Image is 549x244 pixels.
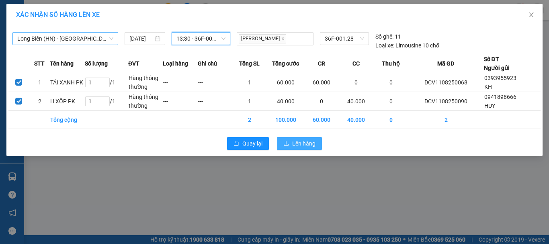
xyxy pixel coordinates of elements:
td: Tổng cộng [50,111,84,129]
span: 87 Đại Cồ Việt [33,47,83,55]
span: rollback [234,141,239,147]
span: ĐVT [128,59,139,68]
td: 40.000 [339,111,373,129]
span: close [281,37,285,41]
span: Tên hàng [50,59,74,68]
button: Close [520,4,543,27]
td: Hàng thông thường [128,73,163,92]
td: H XỐP PK [50,92,84,111]
td: 0 [304,92,339,111]
span: Lên hàng [292,139,315,148]
span: 0941898666 [484,94,516,100]
td: DCV1108250068 [408,73,484,92]
span: down [103,82,108,87]
span: Số ghế: [375,32,393,41]
td: 0 [339,73,373,92]
span: CR [318,59,325,68]
span: Thu hộ [382,59,400,68]
span: Mã GD [437,59,454,68]
div: Số ĐT Người gửi [484,55,510,72]
td: 0 [373,111,408,129]
td: --- [198,73,232,92]
span: Website [77,36,96,42]
button: rollbackQuay lại [227,137,269,150]
td: --- [163,92,197,111]
span: CC [352,59,360,68]
td: 60.000 [267,73,304,92]
div: Limousine 10 chỗ [375,41,439,50]
td: 1 [232,73,267,92]
td: 2 [232,111,267,129]
span: Tổng SL [239,59,260,68]
td: TẢI XANH PK [50,73,84,92]
span: Tổng cước [272,59,299,68]
strong: CÔNG TY TNHH VĨNH QUANG [58,7,168,16]
strong: Hotline : 0889 23 23 23 [87,27,139,33]
span: HUY [484,103,495,109]
span: XÁC NHẬN SỐ HÀNG LÊN XE [16,11,100,18]
td: 0 [373,92,408,111]
td: 0 [373,73,408,92]
td: 1 [29,73,50,92]
td: Hàng thông thường [128,92,163,111]
span: Quay lại [242,139,262,148]
span: upload [283,141,289,147]
span: [PERSON_NAME] [239,34,286,43]
span: 36F-001.28 [325,33,364,45]
td: 2 [29,92,50,111]
span: Số lượng [85,59,108,68]
span: Decrease Value [100,101,109,106]
span: up [103,97,108,102]
span: Loại xe: [375,41,394,50]
td: / 1 [85,92,129,111]
span: close [528,12,535,18]
td: 60.000 [304,111,339,129]
strong: Người gửi: [8,59,33,65]
td: --- [163,73,197,92]
td: DCV1108250090 [408,92,484,111]
span: 0393955923 [484,75,516,81]
span: Increase Value [100,78,109,82]
span: down [103,101,108,106]
td: 2 [408,111,484,129]
td: 100.000 [267,111,304,129]
span: STT [34,59,45,68]
span: VP gửi: [9,47,83,55]
td: / 1 [85,73,129,92]
strong: : [DOMAIN_NAME] [77,35,148,43]
td: 40.000 [339,92,373,111]
td: 1 [232,92,267,111]
img: logo [5,8,39,41]
strong: PHIẾU GỬI HÀNG [80,17,145,26]
button: uploadLên hàng [277,137,322,150]
span: up [103,78,108,83]
td: --- [198,92,232,111]
td: 40.000 [267,92,304,111]
div: 11 [375,32,401,41]
span: KH [35,59,43,65]
span: 13:30 - 36F-001.28 [176,33,226,45]
input: 11/08/2025 [129,34,153,43]
span: Ghi chú [198,59,217,68]
td: 60.000 [304,73,339,92]
span: Decrease Value [100,82,109,87]
span: Long Biên (HN) - Thanh Hóa [17,33,113,45]
span: KH [484,84,492,90]
span: Loại hàng [163,59,188,68]
span: Increase Value [100,97,109,101]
